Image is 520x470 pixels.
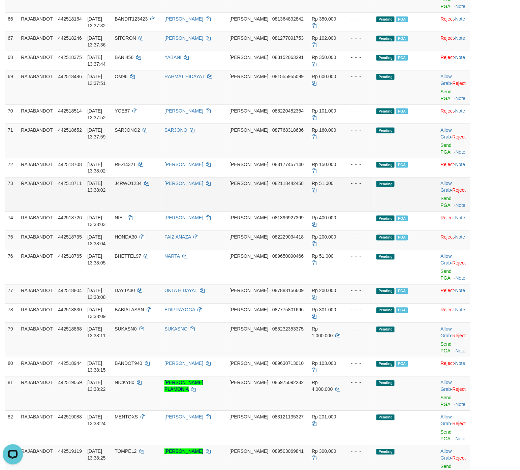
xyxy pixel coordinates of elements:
[441,449,452,461] a: Allow Grab
[272,326,304,332] span: Copy 085232353375 to clipboard
[438,12,470,32] td: ·
[376,288,395,294] span: Pending
[58,35,82,41] span: 442518246
[272,162,304,167] span: Copy 083177457140 to clipboard
[164,74,205,79] a: RAHMAT HIDAYAT
[115,307,144,313] span: BABIALASAN
[230,108,268,114] span: [PERSON_NAME]
[441,143,452,155] a: Send PGA
[164,16,203,22] a: [PERSON_NAME]
[376,216,395,221] span: Pending
[87,181,106,193] span: [DATE] 13:38:02
[58,74,82,79] span: 442518486
[438,250,470,284] td: ·
[272,35,304,41] span: Copy 081277091753 to clipboard
[456,4,466,9] a: Note
[376,361,395,367] span: Pending
[376,162,395,168] span: Pending
[18,250,55,284] td: RAJABANDOT
[5,411,18,445] td: 82
[441,342,452,354] a: Send PGA
[441,288,454,293] a: Reject
[5,12,18,32] td: 66
[376,449,395,455] span: Pending
[87,307,106,319] span: [DATE] 13:38:09
[87,380,106,392] span: [DATE] 13:38:22
[164,361,203,366] a: [PERSON_NAME]
[230,127,268,133] span: [PERSON_NAME]
[272,16,304,22] span: Copy 081364892842 to clipboard
[115,326,136,332] span: SUKASN0
[441,215,454,221] a: Reject
[164,414,203,420] a: [PERSON_NAME]
[312,380,333,392] span: Rp 4.000.000
[438,158,470,177] td: ·
[58,254,82,259] span: 442518765
[441,74,453,86] span: ·
[346,35,371,41] div: - - -
[376,380,395,386] span: Pending
[58,162,82,167] span: 442518708
[5,70,18,104] td: 69
[58,234,82,240] span: 442518735
[164,108,203,114] a: [PERSON_NAME]
[441,196,452,208] a: Send PGA
[5,32,18,51] td: 67
[115,16,148,22] span: BANDIT123423
[441,361,454,366] a: Reject
[87,288,106,300] span: [DATE] 13:38:08
[346,379,371,386] div: - - -
[346,215,371,221] div: - - -
[312,234,336,240] span: Rp 200.000
[441,127,452,139] a: Allow Grab
[230,326,268,332] span: [PERSON_NAME]
[58,288,82,293] span: 442518804
[18,158,55,177] td: RAJABANDOT
[272,414,304,420] span: Copy 083121135327 to clipboard
[87,55,106,67] span: [DATE] 13:37:44
[441,326,453,339] span: ·
[453,188,466,193] a: Reject
[87,108,106,120] span: [DATE] 13:37:52
[456,436,466,442] a: Note
[312,127,336,133] span: Rp 160.000
[438,411,470,445] td: ·
[164,35,203,41] a: [PERSON_NAME]
[58,127,82,133] span: 442518652
[87,254,106,266] span: [DATE] 13:38:05
[18,212,55,231] td: RAJABANDOT
[346,448,371,455] div: - - -
[230,414,268,420] span: [PERSON_NAME]
[456,348,466,354] a: Note
[230,35,268,41] span: [PERSON_NAME]
[87,215,106,227] span: [DATE] 13:38:03
[312,55,336,60] span: Rp 350.000
[346,287,371,294] div: - - -
[456,203,466,208] a: Note
[272,108,304,114] span: Copy 088220482364 to clipboard
[164,162,203,167] a: [PERSON_NAME]
[396,361,408,367] span: PGA
[346,234,371,241] div: - - -
[272,288,304,293] span: Copy 087888156609 to clipboard
[376,128,395,133] span: Pending
[164,254,180,259] a: NARTA
[164,288,197,293] a: OKTA HIDAYAT
[346,73,371,80] div: - - -
[87,162,106,174] span: [DATE] 13:38:02
[376,327,395,333] span: Pending
[376,181,395,187] span: Pending
[441,449,453,461] span: ·
[164,127,187,133] a: SARJONO
[115,127,140,133] span: SARJONO2
[346,360,371,367] div: - - -
[438,104,470,124] td: ·
[18,231,55,250] td: RAJABANDOT
[164,234,191,240] a: FAIZ ANAZA
[164,55,181,60] a: YABANI
[438,32,470,51] td: ·
[230,254,268,259] span: [PERSON_NAME]
[164,181,203,186] a: [PERSON_NAME]
[5,376,18,411] td: 81
[272,215,304,221] span: Copy 081396927399 to clipboard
